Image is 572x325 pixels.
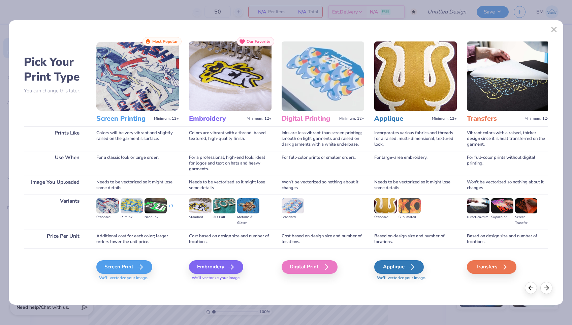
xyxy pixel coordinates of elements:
[96,114,151,123] h3: Screen Printing
[467,230,549,248] div: Based on design size and number of locations.
[339,116,364,121] span: Minimum: 12+
[189,230,272,248] div: Cost based on design size and number of locations.
[237,214,259,226] div: Metallic & Glitter
[189,114,244,123] h3: Embroidery
[189,260,243,274] div: Embroidery
[374,260,424,274] div: Applique
[189,126,272,151] div: Colors are vibrant with a thread-based textured, high-quality finish.
[189,41,272,111] img: Embroidery
[374,214,396,220] div: Standard
[374,151,457,176] div: For large-area embroidery.
[24,176,86,195] div: Image You Uploaded
[24,230,86,248] div: Price Per Unit
[282,214,304,220] div: Standard
[515,214,537,226] div: Screen Transfer
[96,176,179,195] div: Needs to be vectorized so it might lose some details
[515,198,537,213] img: Screen Transfer
[467,176,549,195] div: Won't be vectorized so nothing about it changes
[374,176,457,195] div: Needs to be vectorized so it might lose some details
[282,151,364,176] div: For full-color prints or smaller orders.
[282,126,364,151] div: Inks are less vibrant than screen printing; smooth on light garments and raised on dark garments ...
[467,114,522,123] h3: Transfers
[96,126,179,151] div: Colors will be very vibrant and slightly raised on the garment's surface.
[121,198,143,213] img: Puff Ink
[237,198,259,213] img: Metallic & Glitter
[189,198,211,213] img: Standard
[374,275,457,281] span: We'll vectorize your image.
[467,214,489,220] div: Direct-to-film
[491,214,513,220] div: Supacolor
[467,151,549,176] div: For full-color prints without digital printing.
[399,214,421,220] div: Sublimated
[24,55,86,84] h2: Pick Your Print Type
[96,260,152,274] div: Screen Print
[282,176,364,195] div: Won't be vectorized so nothing about it changes
[24,88,86,94] p: You can change this later.
[547,23,560,36] button: Close
[374,230,457,248] div: Based on design size and number of locations.
[374,126,457,151] div: Incorporates various fabrics and threads for a raised, multi-dimensional, textured look.
[168,203,173,215] div: + 3
[525,116,549,121] span: Minimum: 12+
[121,214,143,220] div: Puff Ink
[467,260,516,274] div: Transfers
[282,41,364,111] img: Digital Printing
[189,214,211,220] div: Standard
[432,116,457,121] span: Minimum: 12+
[96,214,119,220] div: Standard
[467,41,549,111] img: Transfers
[96,198,119,213] img: Standard
[282,260,338,274] div: Digital Print
[152,39,178,44] span: Most Popular
[145,214,167,220] div: Neon Ink
[399,198,421,213] img: Sublimated
[145,198,167,213] img: Neon Ink
[467,126,549,151] div: Vibrant colors with a raised, thicker design since it is heat transferred on the garment.
[247,39,271,44] span: Our Favorite
[189,151,272,176] div: For a professional, high-end look; ideal for logos and text on hats and heavy garments.
[96,230,179,248] div: Additional cost for each color; larger orders lower the unit price.
[24,151,86,176] div: Use When
[491,198,513,213] img: Supacolor
[374,41,457,111] img: Applique
[247,116,272,121] span: Minimum: 12+
[24,126,86,151] div: Prints Like
[96,151,179,176] div: For a classic look or large order.
[467,198,489,213] img: Direct-to-film
[96,41,179,111] img: Screen Printing
[189,176,272,195] div: Needs to be vectorized so it might lose some details
[282,114,337,123] h3: Digital Printing
[282,230,364,248] div: Cost based on design size and number of locations.
[374,198,396,213] img: Standard
[213,214,235,220] div: 3D Puff
[154,116,179,121] span: Minimum: 12+
[24,195,86,229] div: Variants
[189,275,272,281] span: We'll vectorize your image.
[282,198,304,213] img: Standard
[213,198,235,213] img: 3D Puff
[374,114,429,123] h3: Applique
[96,275,179,281] span: We'll vectorize your image.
